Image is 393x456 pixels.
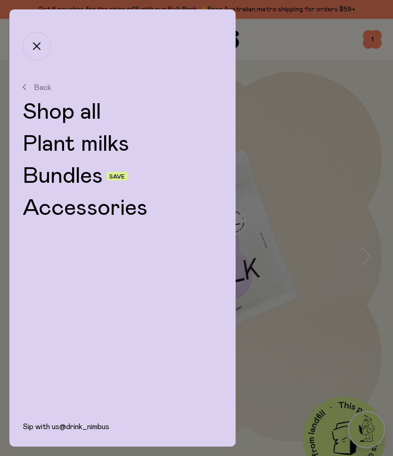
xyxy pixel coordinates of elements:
a: Bundles [23,165,103,187]
span: Save [109,174,125,179]
a: Plant milks [23,133,222,155]
span: Back [34,83,51,91]
a: Accessories [23,197,222,220]
a: @drink_nimbus [59,423,109,431]
div: Sip with us [9,422,236,447]
a: Shop all [23,101,222,123]
button: Back [23,83,222,91]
